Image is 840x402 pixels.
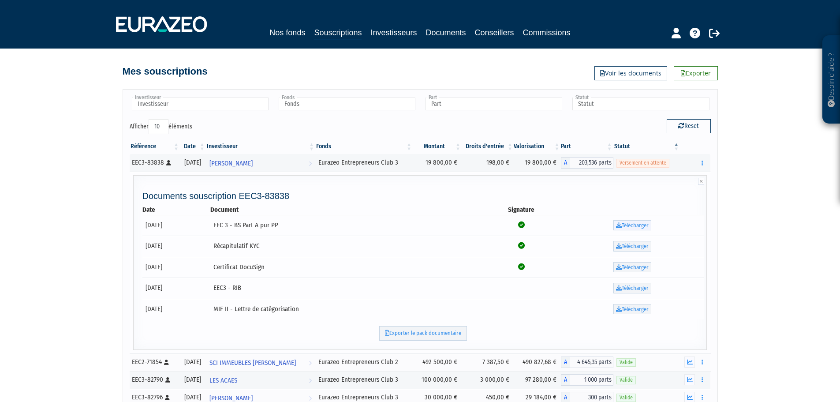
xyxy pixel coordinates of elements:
[116,16,207,32] img: 1732889491-logotype_eurazeo_blanc_rvb.png
[210,205,482,214] th: Document
[561,357,613,368] div: A - Eurazeo Entrepreneurs Club 2
[475,26,514,39] a: Conseillers
[130,139,180,154] th: Référence : activer pour trier la colonne par ordre croissant
[561,157,613,169] div: A - Eurazeo Entrepreneurs Club 3
[210,215,482,236] td: EEC 3 - BS Part A pur PP
[165,395,170,400] i: [Français] Personne physique
[142,215,210,236] td: [DATE]
[370,26,417,39] a: Investisseurs
[462,154,514,172] td: 198,00 €
[309,155,312,172] i: Voir l'investisseur
[561,157,570,169] span: A
[514,371,561,389] td: 97 280,00 €
[210,278,482,299] td: EEC3 - RIB
[613,220,651,231] a: Télécharger
[314,26,362,40] a: Souscriptions
[318,158,410,167] div: Eurazeo Entrepreneurs Club 3
[183,375,203,384] div: [DATE]
[210,236,482,257] td: Récapitulatif KYC
[210,299,482,320] td: MIF II - Lettre de catégorisation
[209,155,253,172] span: [PERSON_NAME]
[142,278,210,299] td: [DATE]
[210,257,482,278] td: Certificat DocuSign
[514,154,561,172] td: 19 800,00 €
[616,394,636,402] span: Valide
[570,357,613,368] span: 4 645,35 parts
[183,158,203,167] div: [DATE]
[594,66,667,80] a: Voir les documents
[309,372,312,389] i: Voir l'investisseur
[561,374,613,386] div: A - Eurazeo Entrepreneurs Club 3
[183,393,203,402] div: [DATE]
[462,139,514,154] th: Droits d'entrée: activer pour trier la colonne par ordre croissant
[616,376,636,384] span: Valide
[206,154,315,172] a: [PERSON_NAME]
[180,139,206,154] th: Date: activer pour trier la colonne par ordre croissant
[130,119,192,134] label: Afficher éléments
[561,374,570,386] span: A
[315,139,413,154] th: Fonds: activer pour trier la colonne par ordre croissant
[132,375,177,384] div: EEC3-82790
[613,262,651,273] a: Télécharger
[616,159,669,167] span: Versement en attente
[149,119,168,134] select: Afficheréléments
[269,26,305,39] a: Nos fonds
[206,353,315,371] a: SCI IMMEUBLES [PERSON_NAME]
[206,139,315,154] th: Investisseur: activer pour trier la colonne par ordre croissant
[561,357,570,368] span: A
[570,374,613,386] span: 1 000 parts
[613,139,680,154] th: Statut : activer pour trier la colonne par ordre d&eacute;croissant
[514,353,561,371] td: 490 827,68 €
[206,371,315,389] a: LES ACAES
[561,139,613,154] th: Part: activer pour trier la colonne par ordre croissant
[523,26,571,39] a: Commissions
[413,371,462,389] td: 100 000,00 €
[123,66,208,77] h4: Mes souscriptions
[613,283,651,293] a: Télécharger
[462,353,514,371] td: 7 387,50 €
[318,393,410,402] div: Eurazeo Entrepreneurs Club 3
[142,236,210,257] td: [DATE]
[413,353,462,371] td: 492 500,00 €
[132,357,177,367] div: EEC2-71854
[379,326,467,341] a: Exporter le pack documentaire
[413,139,462,154] th: Montant: activer pour trier la colonne par ordre croissant
[142,205,210,214] th: Date
[209,355,296,371] span: SCI IMMEUBLES [PERSON_NAME]
[132,393,177,402] div: EEC3-82796
[674,66,718,80] a: Exporter
[183,357,203,367] div: [DATE]
[164,360,169,365] i: [Français] Personne physique
[514,139,561,154] th: Valorisation: activer pour trier la colonne par ordre croissant
[613,241,651,252] a: Télécharger
[462,371,514,389] td: 3 000,00 €
[616,358,636,367] span: Valide
[613,304,651,315] a: Télécharger
[426,26,466,39] a: Documents
[209,372,237,389] span: LES ACAES
[165,377,170,383] i: [Français] Personne physique
[132,158,177,167] div: EEC3-83838
[142,299,210,320] td: [DATE]
[570,157,613,169] span: 203,536 parts
[318,357,410,367] div: Eurazeo Entrepreneurs Club 2
[142,257,210,278] td: [DATE]
[482,205,560,214] th: Signature
[413,154,462,172] td: 19 800,00 €
[667,119,711,133] button: Reset
[166,160,171,165] i: [Français] Personne physique
[318,375,410,384] div: Eurazeo Entrepreneurs Club 3
[309,355,312,371] i: Voir l'investisseur
[142,191,705,201] h4: Documents souscription EEC3-83838
[826,40,836,120] p: Besoin d'aide ?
